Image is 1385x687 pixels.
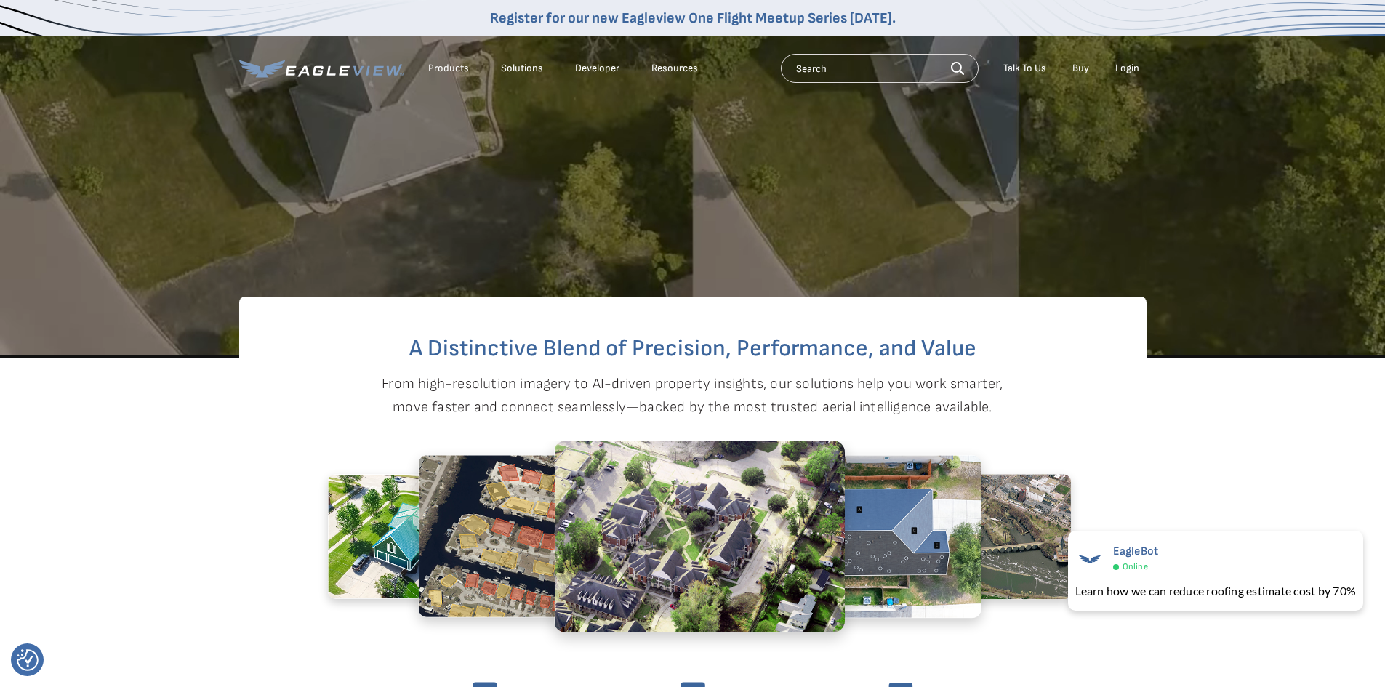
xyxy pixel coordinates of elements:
div: Solutions [501,62,543,75]
span: EagleBot [1113,545,1159,558]
div: Learn how we can reduce roofing estimate cost by 70% [1075,582,1356,600]
a: Developer [575,62,619,75]
a: Register for our new Eagleview One Flight Meetup Series [DATE]. [490,9,896,27]
img: 4.2.png [328,474,517,599]
input: Search [781,54,979,83]
img: 5.2.png [418,454,665,617]
p: From high-resolution imagery to AI-driven property insights, our solutions help you work smarter,... [382,372,1004,419]
span: Online [1123,561,1148,572]
div: Products [428,62,469,75]
div: Login [1115,62,1139,75]
img: Revisit consent button [17,649,39,671]
img: 2.2.png [734,454,981,617]
a: Buy [1072,62,1089,75]
button: Consent Preferences [17,649,39,671]
h2: A Distinctive Blend of Precision, Performance, and Value [297,337,1088,361]
div: Talk To Us [1003,62,1046,75]
div: Resources [651,62,698,75]
img: EagleBot [1075,545,1104,574]
img: 1.2.png [554,441,845,632]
